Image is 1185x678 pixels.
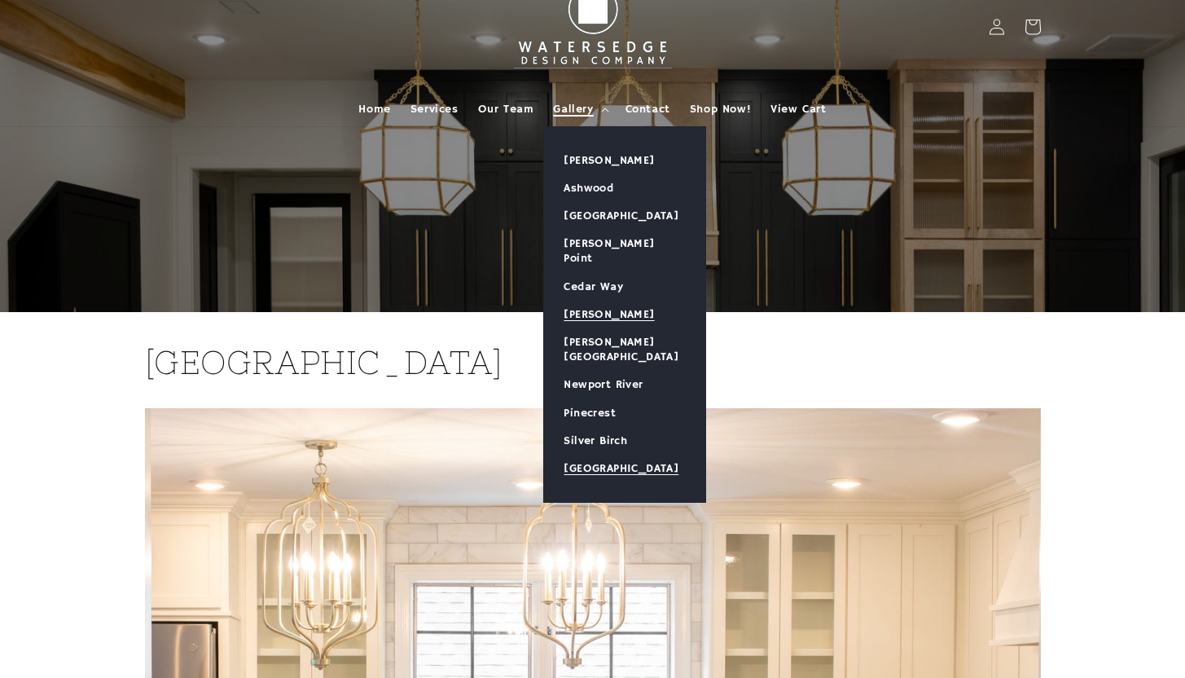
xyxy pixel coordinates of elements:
span: Services [410,102,459,117]
a: Our Team [468,92,544,126]
a: [PERSON_NAME][GEOGRAPHIC_DATA] [544,328,705,371]
a: [PERSON_NAME] Point [544,230,705,272]
summary: Gallery [543,92,615,126]
a: [GEOGRAPHIC_DATA] [544,202,705,230]
a: Silver Birch [544,427,705,455]
span: Our Team [478,102,534,117]
h2: [GEOGRAPHIC_DATA] [145,341,1041,384]
a: [PERSON_NAME] [544,301,705,328]
a: Pinecrest [544,399,705,427]
a: Home [349,92,400,126]
span: Contact [625,102,670,117]
a: Newport River [544,371,705,398]
a: [PERSON_NAME] [544,147,705,174]
a: Ashwood [544,174,705,202]
a: Cedar Way [544,273,705,301]
a: Shop Now! [680,92,761,126]
a: Contact [616,92,680,126]
a: [GEOGRAPHIC_DATA] [544,455,705,482]
span: View Cart [770,102,826,117]
span: Gallery [553,102,593,117]
a: View Cart [761,92,836,126]
span: Home [358,102,390,117]
a: Services [401,92,468,126]
span: Shop Now! [690,102,751,117]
